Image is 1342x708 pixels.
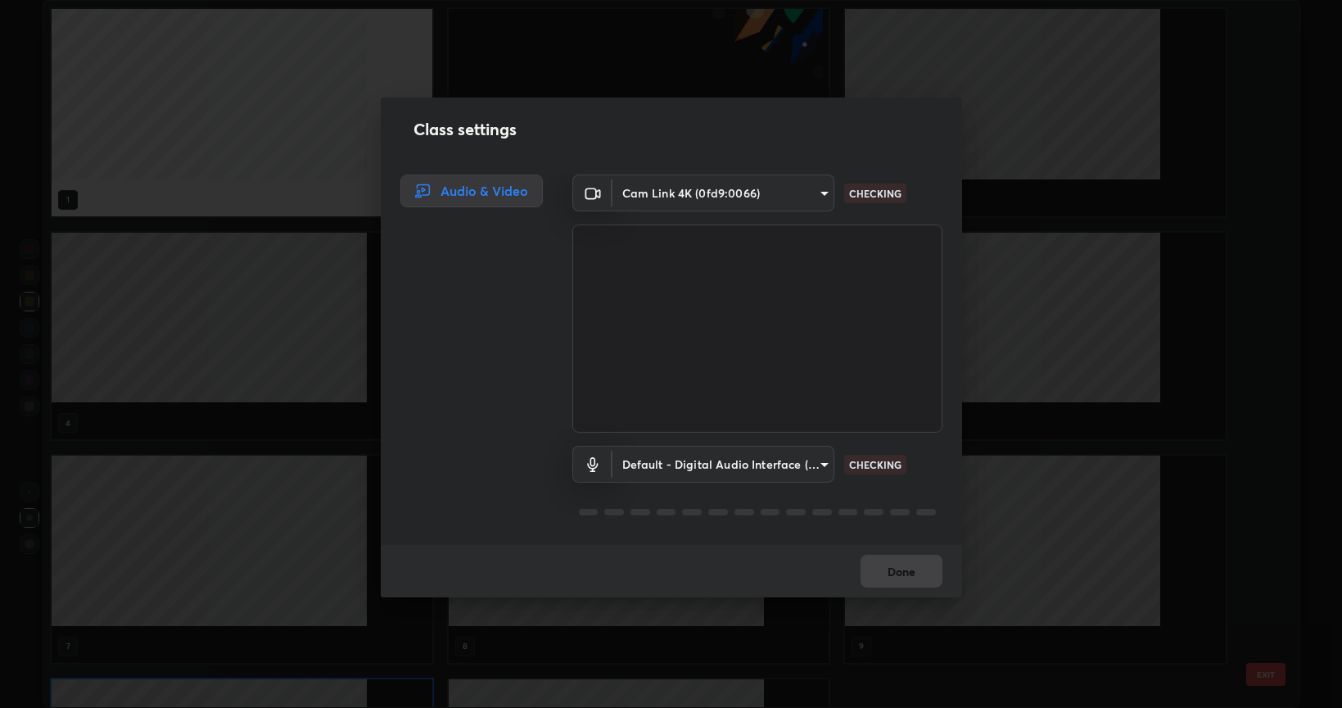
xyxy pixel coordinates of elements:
[400,175,543,207] div: Audio & Video
[849,457,901,472] p: CHECKING
[612,175,834,211] div: Cam Link 4K (0fd9:0066)
[612,446,834,483] div: Cam Link 4K (0fd9:0066)
[413,117,517,142] h2: Class settings
[849,186,901,201] p: CHECKING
